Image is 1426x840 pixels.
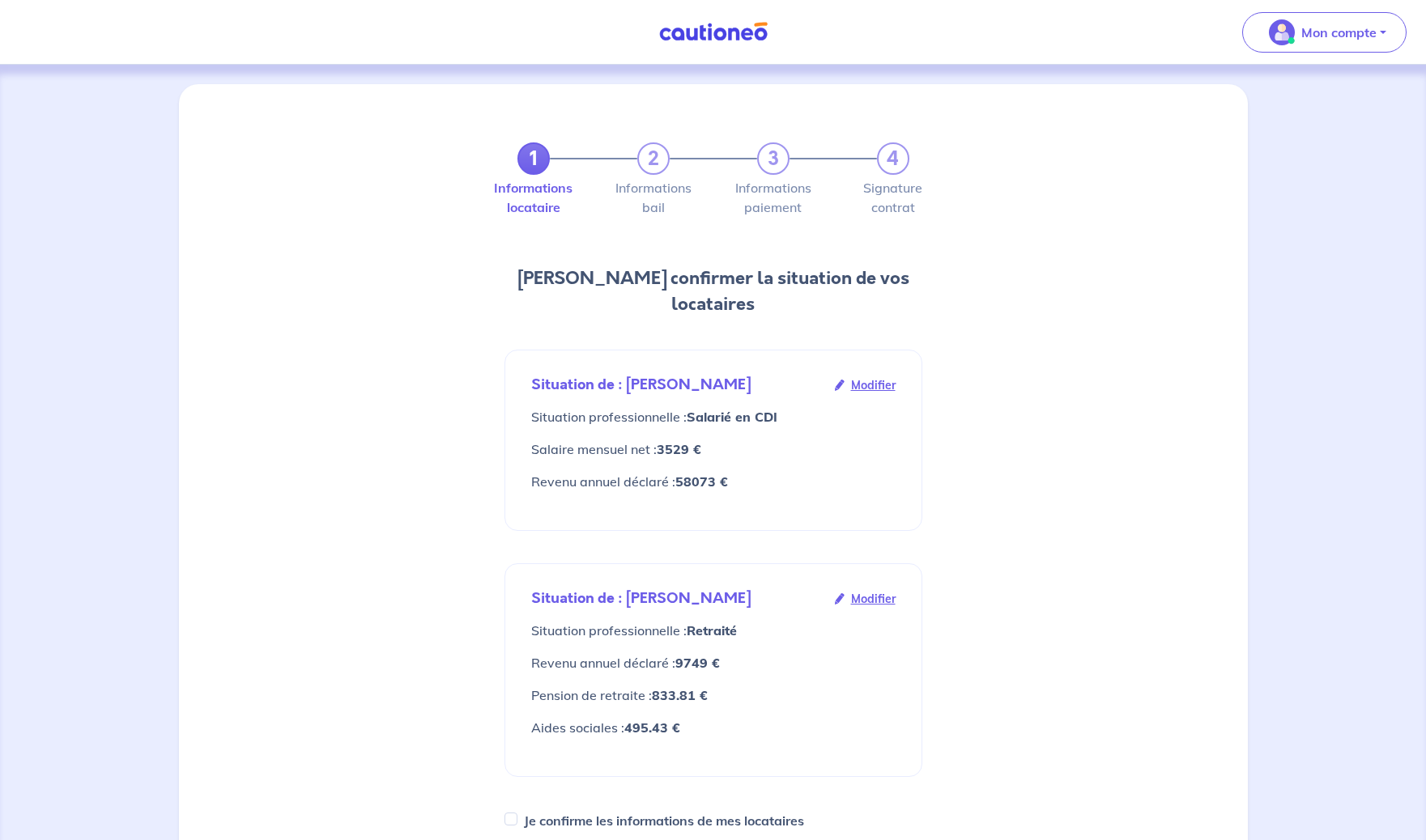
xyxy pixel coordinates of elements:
div: referenceTaxIncome [531,472,896,491]
p: Aides sociales : [531,718,896,737]
a: 1 [517,142,550,175]
span: Modifier [851,376,896,394]
strong: 9749 € [675,655,720,671]
p: Revenu annuel déclaré : [531,472,896,491]
h2: [PERSON_NAME] confirmer la situation de vos locataires [504,265,922,317]
div: referenceTaxIncome [531,653,896,672]
label: Je confirme les informations de mes locataires [524,809,804,832]
strong: Retraité [687,622,737,638]
strong: 833.81 € [652,687,708,703]
img: Cautioneo [653,22,774,42]
a: Modifier [835,590,896,608]
a: Modifier [835,376,896,394]
p: Salaire mensuel net : [531,439,896,459]
div: socialCareBenefit [531,718,896,737]
p: Mon compte [1301,23,1377,42]
div: retirementPensionMonthlyIncome [531,685,896,705]
p: Revenu annuel déclaré : [531,653,896,672]
strong: 495.43 € [624,719,680,736]
strong: 58073 € [675,473,728,490]
label: Informations locataire [517,181,550,214]
span: Modifier [851,590,896,608]
label: Informations paiement [757,181,790,214]
p: Situation professionnelle : [531,407,896,426]
p: Situation professionnelle : [531,621,896,640]
label: Signature contrat [877,181,909,214]
div: Situation de : [PERSON_NAME] [531,590,896,608]
strong: 3529 € [657,441,701,457]
label: Informations bail [637,181,670,214]
button: illu_account_valid_menu.svgMon compte [1242,12,1407,53]
strong: Salarié en CDI [687,409,777,425]
div: Situation de : [PERSON_NAME] [531,376,896,394]
img: illu_account_valid_menu.svg [1269,19,1295,45]
p: Pension de retraite : [531,685,896,705]
div: netSalaryMonthlyIncome [531,439,896,459]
